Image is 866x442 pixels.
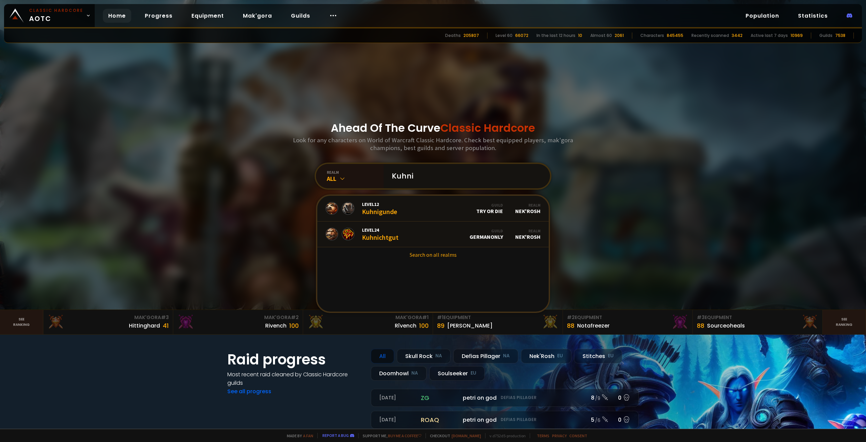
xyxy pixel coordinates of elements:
h3: Look for any characters on World of Warcraft Classic Hardcore. Check best equipped players, mak'g... [290,136,576,152]
a: Progress [139,9,178,23]
a: Mak'gora [237,9,277,23]
div: Stitches [574,349,622,363]
h1: Ahead Of The Curve [331,120,535,136]
div: Try or Die [476,203,503,214]
div: realm [327,170,384,175]
div: Mak'Gora [177,314,299,321]
a: See all progress [227,387,271,395]
div: Hittinghard [129,321,160,330]
span: # 2 [291,314,299,321]
div: 2061 [615,33,624,39]
div: Defias Pillager [453,349,518,363]
div: Deaths [445,33,461,39]
small: NA [435,353,442,359]
span: AOTC [29,7,83,24]
div: Skull Rock [397,349,451,363]
span: # 1 [422,314,429,321]
span: Made by [283,433,313,438]
div: 10969 [791,33,803,39]
div: Kuhnichtgut [362,227,398,241]
a: Consent [569,433,587,438]
div: Guilds [819,33,833,39]
a: #3Equipment88Sourceoheals [693,310,823,334]
a: Equipment [186,9,229,23]
a: [DATE]roaqpetri on godDefias Pillager5 /60 [371,411,639,429]
div: Characters [640,33,664,39]
h4: Most recent raid cleaned by Classic Hardcore guilds [227,370,363,387]
span: v. d752d5 - production [485,433,526,438]
div: Equipment [437,314,559,321]
div: 100 [289,321,299,330]
span: # 3 [161,314,169,321]
span: Classic Hardcore [440,120,535,135]
small: EU [608,353,614,359]
a: Classic HardcoreAOTC [4,4,95,27]
a: Mak'Gora#3Hittinghard41 [43,310,173,334]
span: Level 12 [362,201,397,207]
div: 88 [697,321,704,330]
div: Guild [470,228,503,233]
a: Buy me a coffee [388,433,421,438]
div: GermanOnly [470,228,503,240]
span: # 3 [697,314,705,321]
div: Rîvench [395,321,416,330]
div: Nek'Rosh [521,349,571,363]
a: Home [103,9,131,23]
small: EU [557,353,563,359]
a: Search on all realms [317,247,549,262]
span: # 1 [437,314,443,321]
span: Level 24 [362,227,398,233]
div: 10 [578,33,582,39]
a: Population [740,9,784,23]
a: Level12KuhnigundeGuildTry or DieRealmNek'Rosh [317,196,549,222]
div: 845455 [667,33,683,39]
a: Report a bug [322,433,349,438]
div: Mak'Gora [47,314,169,321]
div: Doomhowl [371,366,427,381]
small: NA [411,370,418,377]
div: Guild [476,203,503,208]
div: Soulseeker [429,366,485,381]
div: Mak'Gora [307,314,429,321]
div: In the last 12 hours [537,33,575,39]
span: Support me, [358,433,421,438]
div: Realm [515,203,541,208]
a: Privacy [552,433,567,438]
a: Mak'Gora#1Rîvench100 [303,310,433,334]
div: 7538 [835,33,845,39]
h1: Raid progress [227,349,363,370]
a: #2Equipment88Notafreezer [563,310,693,334]
a: Seeranking [823,310,866,334]
div: Recently scanned [691,33,729,39]
div: Level 60 [496,33,512,39]
div: 100 [419,321,429,330]
div: Nek'Rosh [515,203,541,214]
div: Rivench [265,321,287,330]
div: 3442 [732,33,743,39]
a: a fan [303,433,313,438]
div: 66072 [515,33,528,39]
div: All [371,349,394,363]
div: [PERSON_NAME] [447,321,493,330]
a: [DOMAIN_NAME] [452,433,481,438]
div: Almost 60 [590,33,612,39]
a: Guilds [286,9,316,23]
a: [DATE]zgpetri on godDefias Pillager8 /90 [371,389,639,407]
a: Statistics [793,9,833,23]
div: Sourceoheals [707,321,745,330]
small: EU [471,370,476,377]
div: Notafreezer [577,321,610,330]
input: Search a character... [388,164,542,188]
span: # 2 [567,314,575,321]
a: Terms [537,433,549,438]
div: 41 [163,321,169,330]
span: Checkout [426,433,481,438]
div: Equipment [697,314,818,321]
div: All [327,175,384,183]
a: Mak'Gora#2Rivench100 [173,310,303,334]
div: 89 [437,321,445,330]
div: Active last 7 days [751,33,788,39]
small: Classic Hardcore [29,7,83,14]
div: Realm [515,228,541,233]
div: 205807 [463,33,479,39]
